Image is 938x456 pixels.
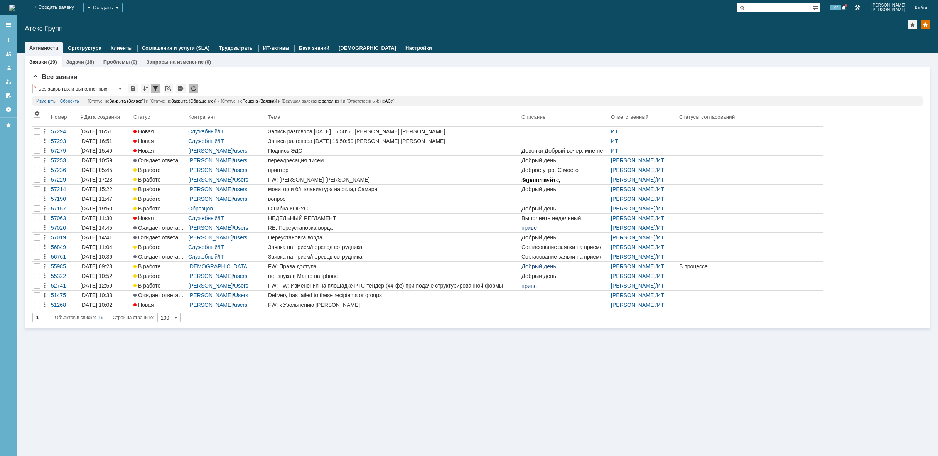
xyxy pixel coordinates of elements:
[79,175,132,184] a: [DATE] 17:23
[133,302,154,308] span: Новая
[609,109,678,127] th: Ответственный
[133,263,160,269] span: В работе
[405,45,432,51] a: Настройки
[267,136,520,146] a: Запись разговора [DATE] 16:50:50 [PERSON_NAME] [PERSON_NAME]
[29,45,58,51] a: Активности
[657,263,664,269] a: ИТ
[132,252,187,261] a: Ожидает ответа контрагента
[51,254,77,260] div: 56761
[234,148,247,154] a: users
[267,300,520,310] a: FW: к Увольнению [PERSON_NAME]
[80,292,112,298] div: [DATE] 10:33
[234,157,247,163] a: users
[268,254,518,260] div: Заявка на прием/перевод сотрудника
[39,64,88,71] a: [DOMAIN_NAME]
[853,3,862,12] a: Перейти в интерфейс администратора
[812,3,820,11] span: Расширенный поиск
[79,204,132,213] a: [DATE] 19:50
[188,273,233,279] a: [PERSON_NAME]
[133,186,160,192] span: В работе
[133,225,210,231] span: Ожидает ответа контрагента
[51,263,77,269] div: 55985
[611,244,655,250] a: [PERSON_NAME]
[51,196,77,202] div: 57190
[80,273,112,279] div: [DATE] 10:52
[51,234,77,241] div: 57019
[80,254,112,260] div: [DATE] 10:36
[80,196,112,202] div: [DATE] 11:47
[2,34,15,46] a: Создать заявку
[234,283,248,289] a: Users
[268,225,518,231] div: RE: Переустановка ворда
[132,291,187,300] a: Ожидает ответа контрагента
[31,49,39,56] span: Ios
[657,167,664,173] a: ИТ
[268,215,518,221] div: НЕДЕЛЬНЫЙ РЕГЛАМЕНТ
[611,196,655,202] a: [PERSON_NAME]
[188,138,218,144] a: Служебный
[611,167,655,173] a: [PERSON_NAME]
[111,45,133,51] a: Клиенты
[49,214,79,223] a: 57063
[132,300,187,310] a: Новая
[49,146,79,155] a: 57279
[268,196,518,202] div: вопрос
[268,234,518,241] div: Переустановка ворда
[188,302,233,308] a: [PERSON_NAME]
[12,58,216,70] span: - Не включена защита. Не запущена программа защиты. Уровень постоянной защиты отличается от уровн...
[85,59,94,65] div: (18)
[3,41,6,47] span: 2
[18,41,57,47] span: Список ПК где:
[164,84,173,93] div: Скопировать ссылку на список
[234,225,248,231] a: Users
[133,148,154,154] span: Новая
[268,244,518,250] div: Заявка на прием/перевод сотрудника
[49,291,79,300] a: 51475
[79,194,132,204] a: [DATE] 11:47
[79,271,132,281] a: [DATE] 10:52
[611,234,655,241] a: [PERSON_NAME]
[268,128,518,135] div: Запись разговора [DATE] 16:50:50 [PERSON_NAME] [PERSON_NAME]
[132,146,187,155] a: Новая
[611,292,655,298] a: [PERSON_NAME]
[267,291,520,300] a: Delivery has failed to these recipients or groups
[132,165,187,175] a: В работе
[188,114,217,120] div: Контрагент
[176,84,186,93] div: Экспорт списка
[49,109,79,127] th: Номер
[79,223,132,232] a: [DATE] 14:45
[268,167,518,173] div: принтер
[2,56,27,62] span: от [DATE]
[49,300,79,310] a: 51268
[219,138,224,144] a: IT
[132,185,187,194] a: В работе
[267,156,520,165] a: переадресация писем.
[267,214,520,223] a: НЕДЕЛЬНЫЙ РЕГЛАМЕНТ
[871,3,906,8] span: [PERSON_NAME]
[51,273,77,279] div: 55322
[611,273,655,279] a: [PERSON_NAME]
[267,252,520,261] a: Заявка на прием/перевод сотрудника
[80,167,112,173] div: [DATE] 05:45
[611,283,655,289] a: [PERSON_NAME]
[12,49,196,55] span: - Базы устарели. Срок действия лицензии истек или скоро истечет
[79,233,132,242] a: [DATE] 14:41
[133,283,160,289] span: В работе
[133,128,154,135] span: Новая
[133,205,160,212] span: В работе
[151,84,160,93] div: Фильтрация...
[189,84,198,93] div: Обновлять список
[657,292,664,298] a: ИТ
[268,273,518,279] div: нет звука в Манго на Iphone
[80,234,112,241] div: [DATE] 14:41
[234,167,247,173] a: users
[12,27,212,40] span: Список ПК, где не установлен Агент администрирования и антивирусная защита
[79,185,132,194] a: [DATE] 15:22
[188,196,233,202] a: [PERSON_NAME]
[80,177,112,183] div: [DATE] 17:23
[79,146,132,155] a: [DATE] 15:49
[830,5,841,10] span: 100
[657,177,664,183] a: ИТ
[9,43,20,49] span: 1.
